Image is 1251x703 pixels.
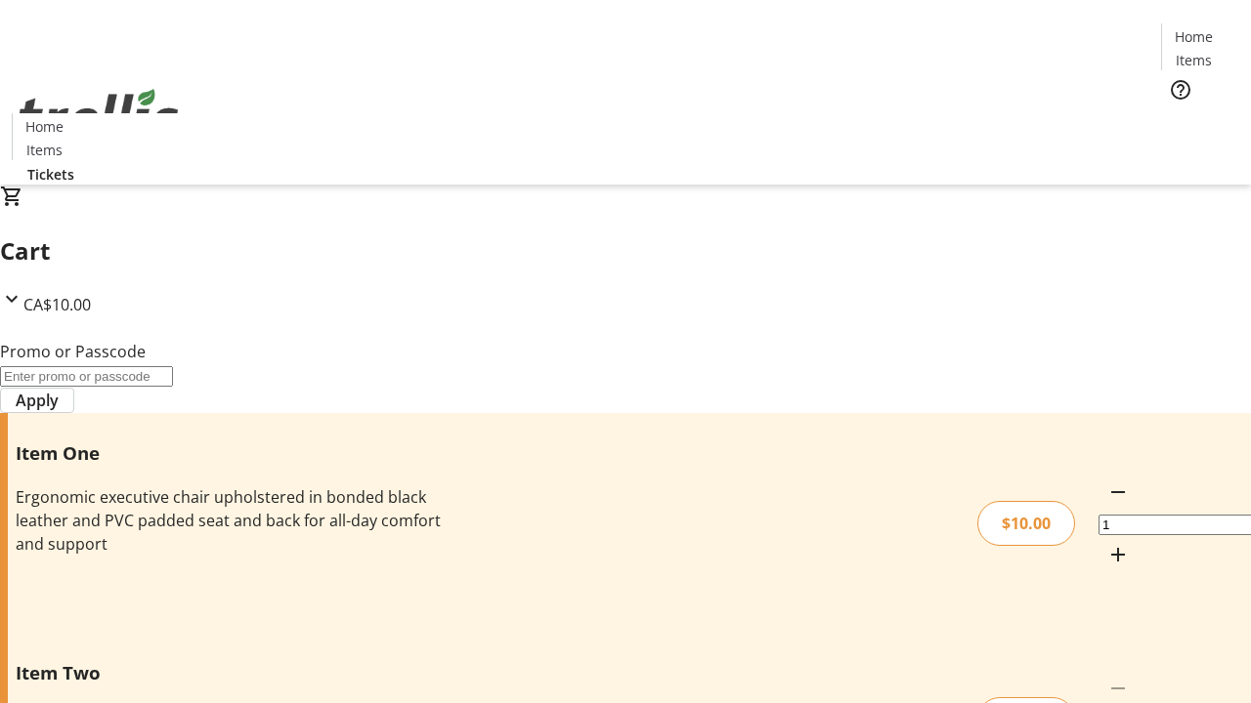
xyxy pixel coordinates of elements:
span: Home [1175,26,1213,47]
span: Items [1176,50,1212,70]
a: Items [1162,50,1225,70]
button: Increment by one [1099,535,1138,574]
span: CA$10.00 [23,294,91,315]
span: Home [25,116,64,137]
img: Orient E2E Organization T6w4RVvN1s's Logo [12,67,186,165]
span: Tickets [1177,113,1224,134]
span: Items [26,140,63,160]
h3: Item Two [16,659,443,686]
a: Home [13,116,75,137]
h3: Item One [16,439,443,467]
span: Apply [16,389,59,412]
a: Items [13,140,75,160]
a: Tickets [1161,113,1239,134]
a: Tickets [12,164,90,185]
span: Tickets [27,164,74,185]
div: Ergonomic executive chair upholstered in bonded black leather and PVC padded seat and back for al... [16,485,443,556]
button: Decrement by one [1099,473,1138,512]
a: Home [1162,26,1225,47]
button: Help [1161,70,1200,109]
div: $10.00 [977,501,1075,546]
